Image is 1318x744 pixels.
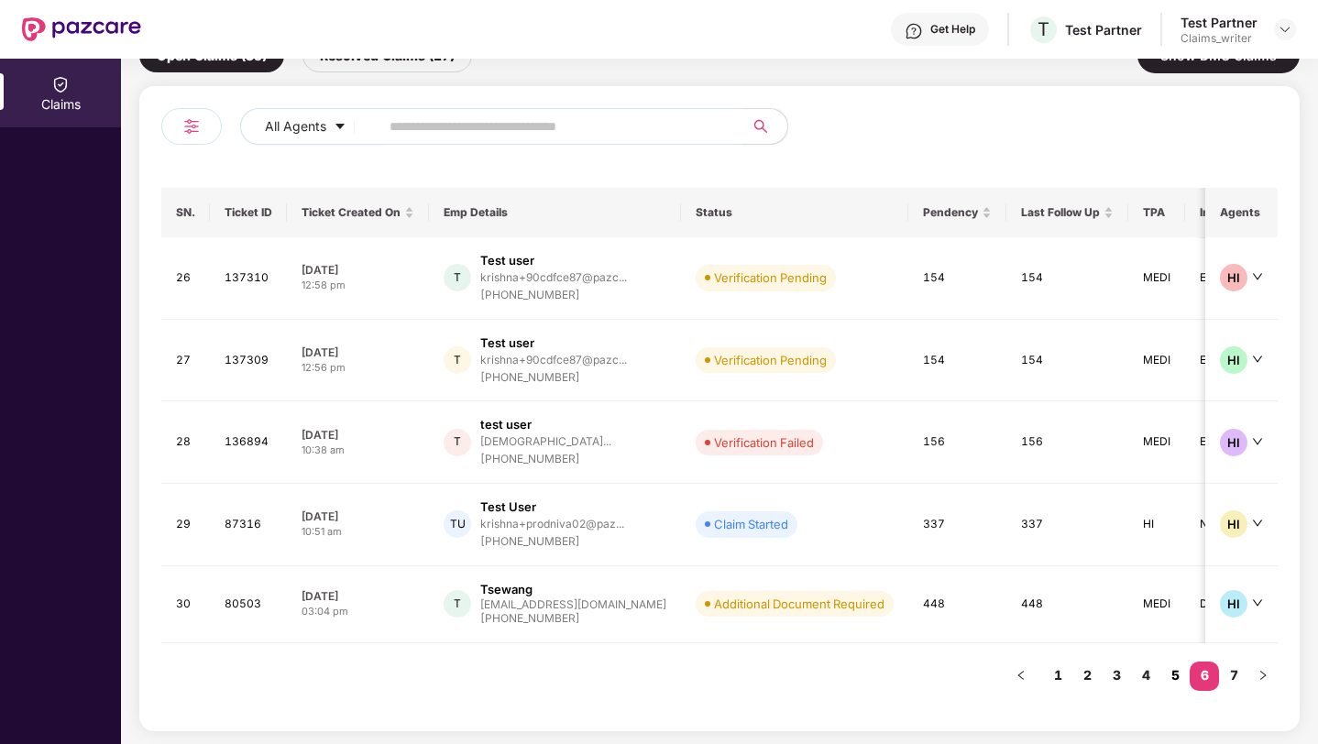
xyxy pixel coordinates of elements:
div: T [444,429,471,456]
div: T [444,590,471,618]
a: 2 [1072,662,1102,689]
th: Ticket Created On [287,188,429,237]
div: [DATE] [302,509,414,524]
span: All Agents [265,116,326,137]
a: 7 [1219,662,1248,689]
div: [DATE] [302,427,414,443]
td: 80503 [210,566,287,643]
div: Verification Failed [714,433,814,452]
div: Test Partner [1181,14,1258,31]
div: 12:56 pm [302,360,414,376]
li: Previous Page [1006,662,1036,691]
div: 03:04 pm [302,604,414,619]
th: Status [681,188,908,237]
div: HI [1220,346,1247,374]
th: TPA [1128,188,1185,237]
div: krishna+90cdfce87@pazc... [480,354,627,366]
div: Claims_writer [1181,31,1258,46]
a: 6 [1190,662,1219,689]
a: 5 [1160,662,1190,689]
th: SN. [161,188,210,237]
div: 12:58 pm [302,278,414,293]
a: 4 [1131,662,1160,689]
div: krishna+prodniva02@paz... [480,518,624,530]
a: 3 [1102,662,1131,689]
span: down [1252,354,1263,365]
span: down [1252,271,1263,282]
td: MEDI [1128,401,1185,484]
div: Get Help [930,22,975,37]
div: Claim Started [714,515,788,533]
div: T [444,346,471,374]
td: 154 [1006,320,1128,402]
div: T [444,264,471,291]
td: MEDI [1128,320,1185,402]
td: 29 [161,484,210,566]
li: Next Page [1248,662,1278,691]
button: left [1006,662,1036,691]
span: left [1016,670,1027,681]
span: Ticket Created On [302,205,401,220]
span: down [1252,597,1263,608]
li: 3 [1102,662,1131,691]
td: 26 [161,237,210,320]
th: Last Follow Up [1006,188,1128,237]
div: [PHONE_NUMBER] [480,451,611,468]
td: 156 [908,401,1006,484]
td: 156 [1006,401,1128,484]
div: Additional Document Required [714,595,884,613]
div: TU [444,510,471,538]
button: right [1248,662,1278,691]
th: Ticket ID [210,188,287,237]
td: 337 [1006,484,1128,566]
div: [PHONE_NUMBER] [480,610,666,628]
div: [DEMOGRAPHIC_DATA]... [480,435,611,447]
td: 448 [1006,566,1128,643]
span: T [1038,18,1049,40]
div: Test user [480,334,534,352]
span: right [1258,670,1269,681]
div: Verification Pending [714,351,827,369]
div: [EMAIL_ADDRESS][DOMAIN_NAME] [480,598,666,610]
div: [DATE] [302,588,414,604]
td: 136894 [210,401,287,484]
div: Tsewang [480,581,533,598]
img: New Pazcare Logo [22,17,141,41]
span: Pendency [923,205,978,220]
li: 2 [1072,662,1102,691]
td: HI [1128,484,1185,566]
td: 137310 [210,237,287,320]
span: down [1252,436,1263,447]
td: 28 [161,401,210,484]
div: Test user [480,252,534,269]
a: 1 [1043,662,1072,689]
img: svg+xml;base64,PHN2ZyBpZD0iQ2xhaW0iIHhtbG5zPSJodHRwOi8vd3d3LnczLm9yZy8yMDAwL3N2ZyIgd2lkdGg9IjIwIi... [51,75,70,93]
th: Agents [1205,188,1278,237]
div: Test Partner [1065,21,1142,38]
button: All Agentscaret-down [240,108,386,145]
span: down [1252,518,1263,529]
div: HI [1220,590,1247,618]
div: [PHONE_NUMBER] [480,369,627,387]
div: HI [1220,429,1247,456]
li: 6 [1190,662,1219,691]
div: 10:38 am [302,443,414,458]
div: HI [1220,264,1247,291]
img: svg+xml;base64,PHN2ZyB4bWxucz0iaHR0cDovL3d3dy53My5vcmcvMjAwMC9zdmciIHdpZHRoPSIyNCIgaGVpZ2h0PSIyNC... [181,115,203,137]
td: MEDI [1128,566,1185,643]
div: [DATE] [302,345,414,360]
td: 30 [161,566,210,643]
li: 1 [1043,662,1072,691]
div: krishna+90cdfce87@pazc... [480,271,627,283]
img: svg+xml;base64,PHN2ZyBpZD0iSGVscC0zMngzMiIgeG1sbnM9Imh0dHA6Ly93d3cudzMub3JnLzIwMDAvc3ZnIiB3aWR0aD... [905,22,923,40]
div: [PHONE_NUMBER] [480,287,627,304]
img: svg+xml;base64,PHN2ZyBpZD0iRHJvcGRvd24tMzJ4MzIiIHhtbG5zPSJodHRwOi8vd3d3LnczLm9yZy8yMDAwL3N2ZyIgd2... [1278,22,1292,37]
div: HI [1220,510,1247,538]
div: [PHONE_NUMBER] [480,533,624,551]
td: 448 [908,566,1006,643]
span: Last Follow Up [1021,205,1100,220]
span: caret-down [334,120,346,135]
div: 10:51 am [302,524,414,540]
li: 7 [1219,662,1248,691]
th: Pendency [908,188,1006,237]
